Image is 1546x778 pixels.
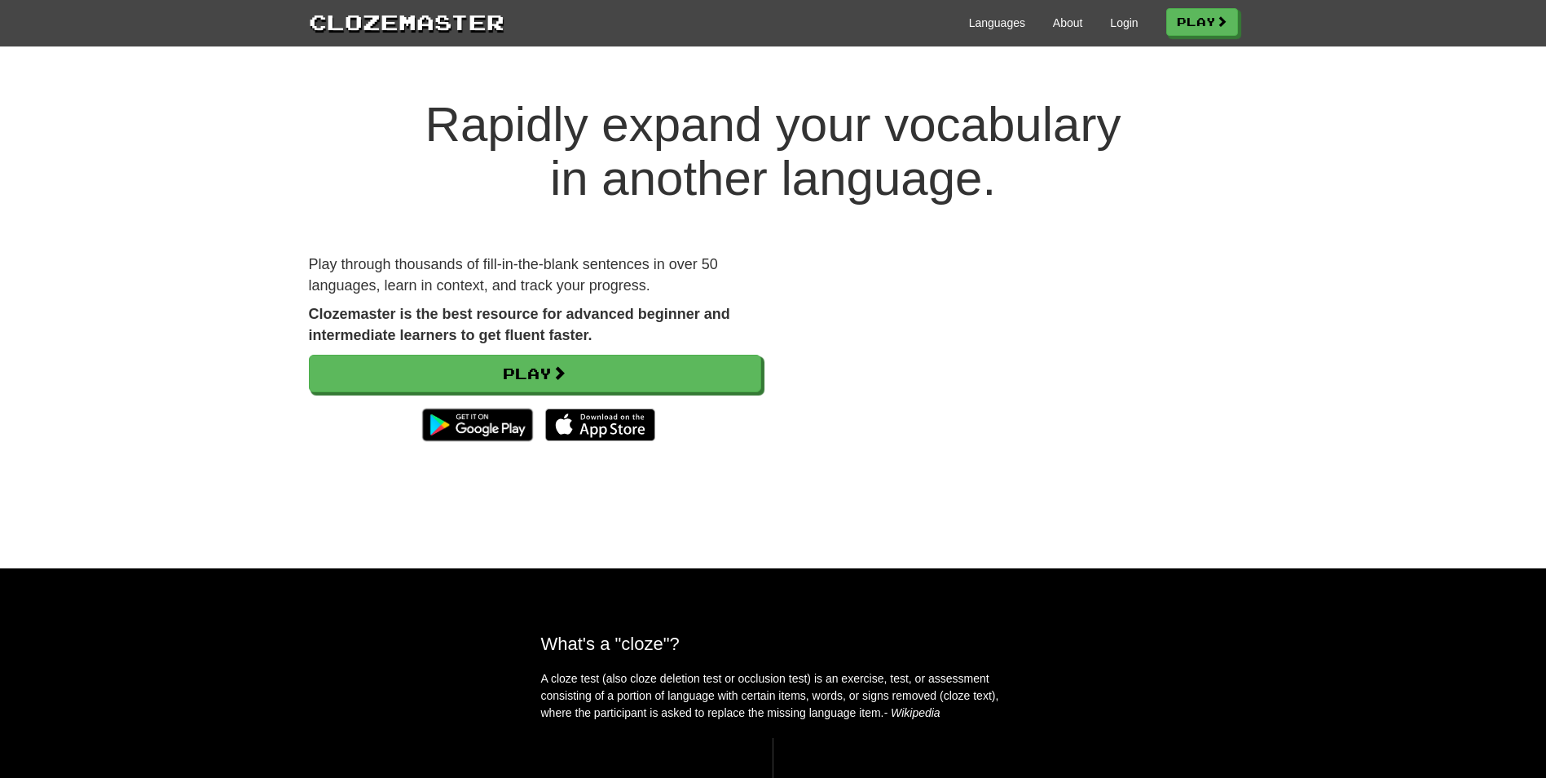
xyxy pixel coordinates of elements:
a: About [1053,15,1083,31]
img: Get it on Google Play [414,400,540,449]
strong: Clozemaster is the best resource for advanced beginner and intermediate learners to get fluent fa... [309,306,730,343]
a: Play [1166,8,1238,36]
p: A cloze test (also cloze deletion test or occlusion test) is an exercise, test, or assessment con... [541,670,1006,722]
a: Play [309,355,761,392]
h2: What's a "cloze"? [541,634,1006,654]
a: Login [1110,15,1138,31]
a: Clozemaster [309,7,504,37]
img: Download_on_the_App_Store_Badge_US-UK_135x40-25178aeef6eb6b83b96f5f2d004eda3bffbb37122de64afbaef7... [545,409,655,441]
em: - Wikipedia [884,706,940,719]
a: Languages [969,15,1025,31]
p: Play through thousands of fill-in-the-blank sentences in over 50 languages, learn in context, and... [309,254,761,296]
